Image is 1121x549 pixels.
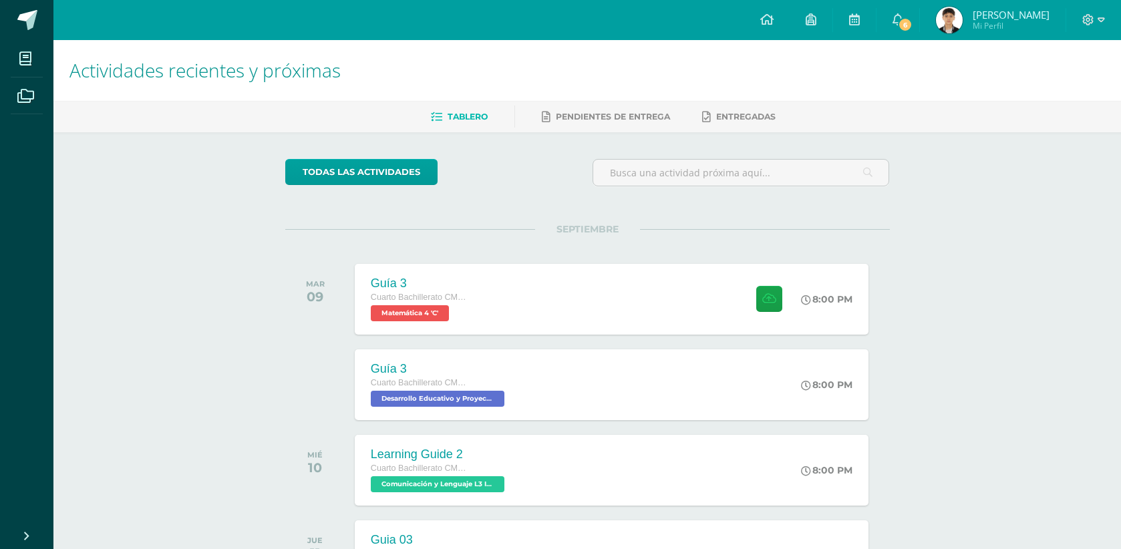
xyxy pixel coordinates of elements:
span: Desarrollo Educativo y Proyecto de Vida 'C' [371,391,504,407]
div: Guia 03 [371,533,486,547]
a: Entregadas [702,106,776,128]
div: 10 [307,460,323,476]
a: Pendientes de entrega [542,106,670,128]
span: Entregadas [716,112,776,122]
span: Comunicación y Lenguaje L3 Inglés 'C' [371,476,504,492]
span: Tablero [448,112,488,122]
div: JUE [307,536,323,545]
div: MAR [306,279,325,289]
span: Actividades recientes y próximas [69,57,341,83]
span: Pendientes de entrega [556,112,670,122]
a: Tablero [431,106,488,128]
div: Guía 3 [371,362,508,376]
div: 8:00 PM [801,293,852,305]
div: MIÉ [307,450,323,460]
div: Learning Guide 2 [371,447,508,462]
span: Cuarto Bachillerato CMP Bachillerato en CCLL con Orientación en Computación [371,464,471,473]
img: d406837d8be6f506381aa89ccaaeb1a1.png [936,7,963,33]
span: [PERSON_NAME] [973,8,1050,21]
div: 8:00 PM [801,379,852,391]
input: Busca una actividad próxima aquí... [593,160,889,186]
div: 09 [306,289,325,305]
span: SEPTIEMBRE [535,223,640,235]
span: Cuarto Bachillerato CMP Bachillerato en CCLL con Orientación en Computación [371,378,471,387]
span: Mi Perfil [973,20,1050,31]
a: todas las Actividades [285,159,438,185]
div: 8:00 PM [801,464,852,476]
span: Matemática 4 'C' [371,305,449,321]
span: Cuarto Bachillerato CMP Bachillerato en CCLL con Orientación en Computación [371,293,471,302]
div: Guía 3 [371,277,471,291]
span: 6 [898,17,913,32]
